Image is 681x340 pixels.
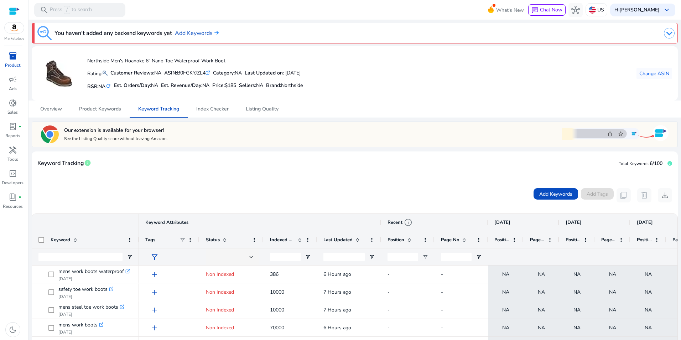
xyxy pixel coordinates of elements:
[270,237,295,243] span: Indexed Products
[441,271,443,278] span: -
[281,82,303,89] span: Northside
[645,285,652,299] span: NA
[323,289,351,295] span: 7 Hours ago
[661,191,669,200] span: download
[127,254,132,260] button: Open Filter Menu
[597,4,604,16] p: US
[441,324,443,331] span: -
[323,306,351,313] span: 7 Hours ago
[239,83,263,89] h5: Sellers:
[645,320,652,335] span: NA
[38,253,123,261] input: Keyword Filter Input
[51,237,70,243] span: Keyword
[496,4,524,16] span: What's New
[196,107,229,112] span: Index Checker
[37,26,52,40] img: keyword-tracking.svg
[105,83,111,89] mat-icon: refresh
[573,267,581,282] span: NA
[662,6,671,14] span: keyboard_arrow_down
[3,203,23,210] p: Resources
[151,82,158,89] span: NA
[266,83,303,89] h5: :
[9,325,17,334] span: dark_mode
[213,69,235,76] b: Category:
[150,324,159,332] span: add
[531,7,539,14] span: chat
[245,69,283,76] b: Last Updated on
[538,303,545,317] span: NA
[568,3,583,17] button: hub
[270,324,284,331] span: 70000
[609,303,616,317] span: NA
[636,68,672,79] button: Change ASIN
[441,306,443,313] span: -
[609,320,616,335] span: NA
[225,82,236,89] span: $185
[87,58,303,64] h4: Northside Men's Roanoke 6" Nano Toe Waterproof Work Boot
[58,302,118,312] span: mens steel toe work boots
[84,159,91,166] span: info
[388,271,390,278] span: -
[476,254,482,260] button: Open Filter Menu
[637,237,652,243] span: Position
[538,267,545,282] span: NA
[58,276,130,282] p: [DATE]
[150,288,159,297] span: add
[50,6,92,14] p: Press to search
[145,219,188,226] span: Keyword Attributes
[64,6,70,14] span: /
[528,4,566,16] button: chatChat Now
[213,31,219,35] img: arrow-right.svg
[9,146,17,154] span: handyman
[98,83,105,90] span: NA
[658,188,672,202] button: download
[388,324,390,331] span: -
[388,253,418,261] input: Position Filter Input
[566,219,582,226] span: [DATE]
[58,329,103,335] p: [DATE]
[441,253,472,261] input: Page No Filter Input
[645,267,652,282] span: NA
[388,237,404,243] span: Position
[4,36,24,41] p: Marketplace
[502,267,509,282] span: NA
[138,107,179,112] span: Keyword Tracking
[256,82,263,89] span: NA
[164,69,210,77] div: B0FGKYJZL4
[539,190,572,198] span: Add Keywords
[9,75,17,84] span: campaign
[270,306,284,313] span: 10000
[37,157,84,170] span: Keyword Tracking
[79,107,121,112] span: Product Keywords
[502,320,509,335] span: NA
[540,6,562,13] span: Chat Now
[494,219,510,226] span: [DATE]
[58,267,124,277] span: mens work boots waterproof
[619,161,650,166] span: Total Keywords:
[534,188,578,200] button: Add Keywords
[422,254,428,260] button: Open Filter Menu
[206,289,234,295] span: Non Indexed
[40,107,62,112] span: Overview
[538,320,545,335] span: NA
[58,320,98,330] span: mens work boots
[46,60,72,87] img: 41er1fa8mML._AC_US40_.jpg
[270,253,301,261] input: Indexed Products Filter Input
[54,29,172,37] h3: You haven't added any backend keywords yet
[114,83,158,89] h5: Est. Orders/Day:
[64,127,168,134] h5: Our extension is available for your browser!
[538,285,545,299] span: NA
[87,82,111,90] h5: BSR:
[212,83,236,89] h5: Price:
[388,218,412,227] div: Recent
[206,237,220,243] span: Status
[494,237,509,243] span: Position
[589,6,596,14] img: us.svg
[110,69,154,76] b: Customer Reviews:
[573,285,581,299] span: NA
[206,324,234,331] span: Non Indexed
[202,82,209,89] span: NA
[9,169,17,178] span: code_blocks
[530,237,545,243] span: Page No
[206,306,234,313] span: Non Indexed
